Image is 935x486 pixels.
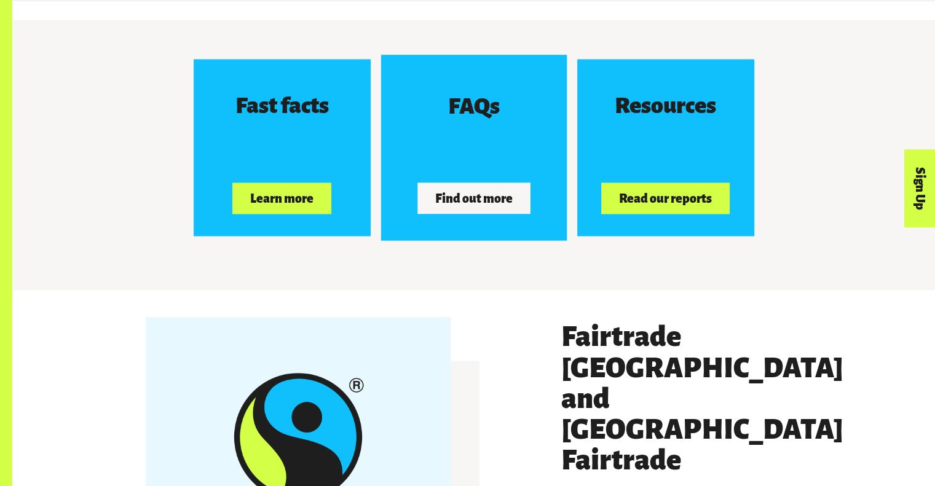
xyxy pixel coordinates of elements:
button: Learn more [232,182,331,214]
h3: Fairtrade [GEOGRAPHIC_DATA] and [GEOGRAPHIC_DATA] Fairtrade [561,321,802,475]
a: FAQs Find out more [381,55,566,240]
h3: Fast facts [235,93,329,118]
button: Read our reports [601,182,729,214]
button: Find out more [417,182,530,213]
a: Fast facts Learn more [194,59,371,236]
h3: FAQs [448,93,500,118]
h3: Resources [615,93,716,118]
a: Resources Read our reports [577,59,754,236]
